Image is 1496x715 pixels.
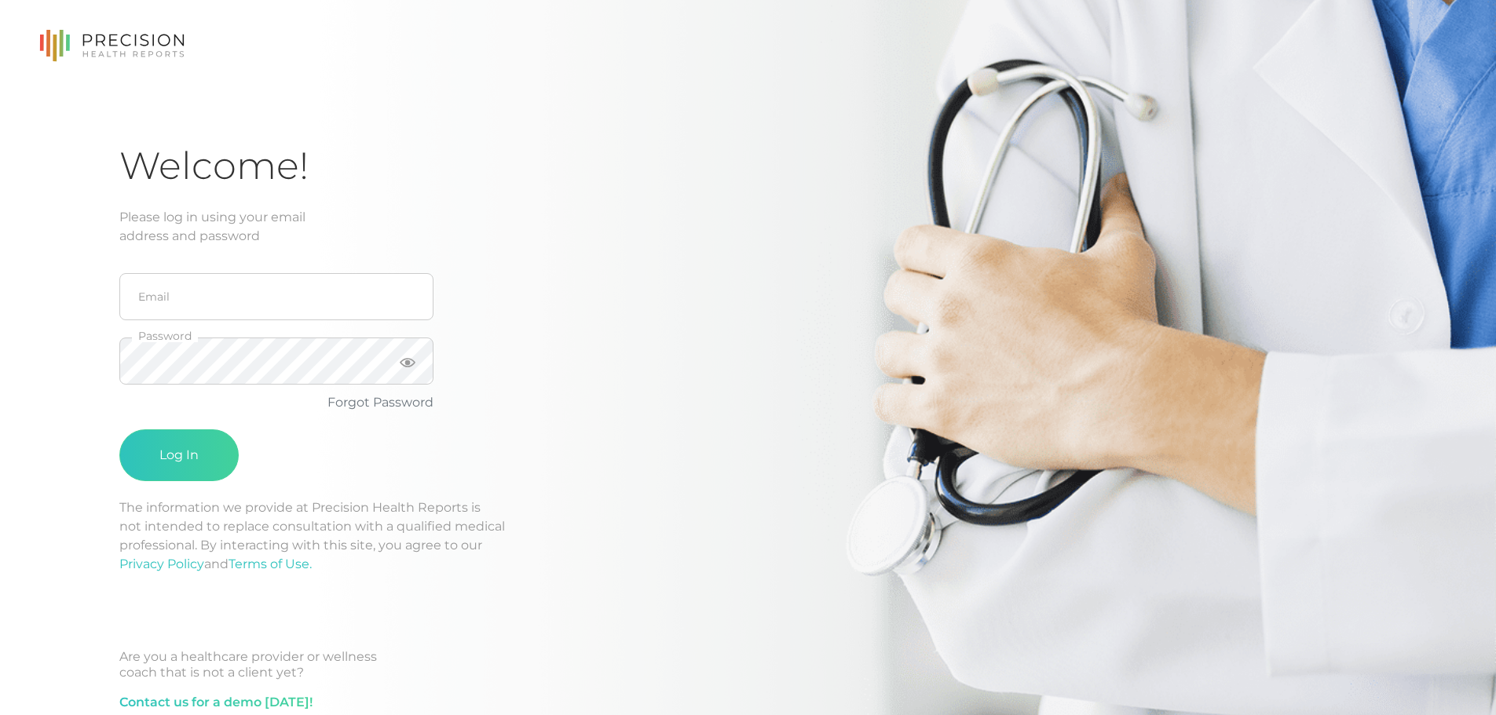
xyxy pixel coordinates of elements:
a: Privacy Policy [119,556,204,571]
p: The information we provide at Precision Health Reports is not intended to replace consultation wi... [119,498,1377,574]
button: Log In [119,429,239,481]
a: Contact us for a demo [DATE]! [119,693,313,712]
a: Terms of Use. [229,556,312,571]
div: Are you a healthcare provider or wellness coach that is not a client yet? [119,649,1377,680]
h1: Welcome! [119,143,1377,189]
a: Forgot Password [327,395,433,410]
div: Please log in using your email address and password [119,208,1377,246]
input: Email [119,273,433,320]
